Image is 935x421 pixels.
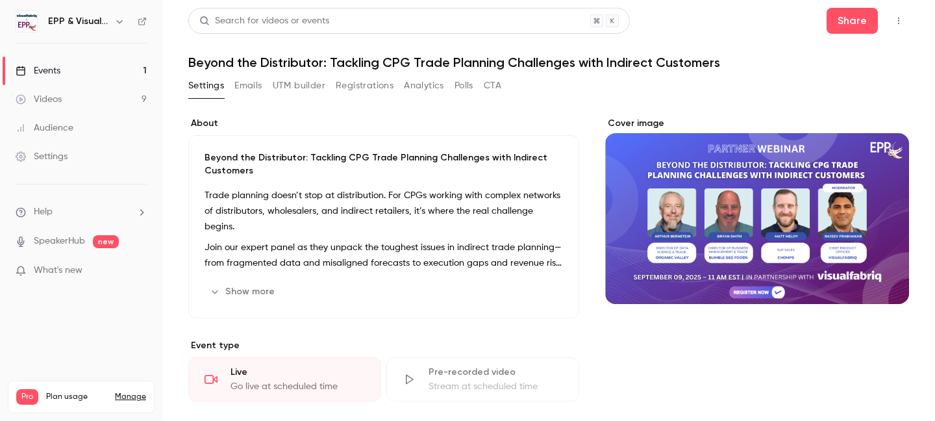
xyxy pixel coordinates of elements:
button: Show more [205,281,282,302]
div: LiveGo live at scheduled time [188,357,381,402]
span: Help [34,205,53,219]
h6: EPP & Visualfabriq [48,15,109,28]
button: Share [827,8,878,34]
div: Live [231,366,365,379]
div: Events [16,64,60,77]
span: Plan usage [46,392,107,402]
button: Polls [455,75,473,96]
div: Pre-recorded videoStream at scheduled time [386,357,579,402]
button: Analytics [404,75,444,96]
button: Registrations [336,75,393,96]
button: Settings [188,75,224,96]
div: Pre-recorded video [429,366,563,379]
div: Audience [16,121,73,134]
span: What's new [34,264,82,277]
label: Cover image [605,117,909,130]
div: Settings [16,150,68,163]
h1: Beyond the Distributor: Tackling CPG Trade Planning Challenges with Indirect Customers [188,55,909,70]
div: Search for videos or events [199,14,329,28]
p: Join our expert panel as they unpack the toughest issues in indirect trade planning—from fragment... [205,240,563,271]
img: EPP & Visualfabriq [16,11,37,32]
button: Emails [234,75,262,96]
button: UTM builder [273,75,325,96]
label: About [188,117,579,130]
p: Beyond the Distributor: Tackling CPG Trade Planning Challenges with Indirect Customers [205,151,563,177]
span: Pro [16,389,38,405]
p: Event type [188,339,579,352]
li: help-dropdown-opener [16,205,147,219]
a: Manage [115,392,146,402]
section: Cover image [605,117,909,304]
span: new [93,235,119,248]
a: SpeakerHub [34,235,85,248]
iframe: Noticeable Trigger [131,265,147,277]
button: CTA [484,75,501,96]
div: Stream at scheduled time [429,380,563,393]
div: Go live at scheduled time [231,380,365,393]
div: Videos [16,93,62,106]
p: Trade planning doesn’t stop at distribution. For CPGs working with complex networks of distributo... [205,188,563,235]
